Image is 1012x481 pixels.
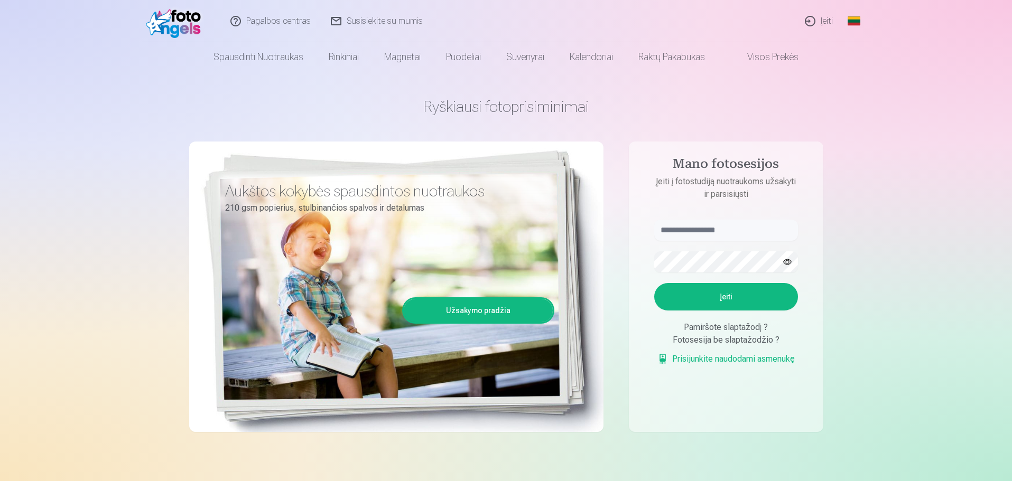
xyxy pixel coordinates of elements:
[146,4,207,38] img: /fa2
[654,283,798,310] button: Įeiti
[644,156,809,175] h4: Mano fotosesijos
[433,42,494,72] a: Puodeliai
[626,42,718,72] a: Raktų pakabukas
[372,42,433,72] a: Magnetai
[654,334,798,346] div: Fotosesija be slaptažodžio ?
[657,353,795,365] a: Prisijunkite naudodami asmenukę
[316,42,372,72] a: Rinkiniai
[557,42,626,72] a: Kalendoriai
[404,299,553,322] a: Užsakymo pradžia
[644,175,809,201] p: Įeiti į fotostudiją nuotraukoms užsakyti ir parsisiųsti
[718,42,811,72] a: Visos prekės
[494,42,557,72] a: Suvenyrai
[189,97,823,116] h1: Ryškiausi fotoprisiminimai
[654,321,798,334] div: Pamiršote slaptažodį ?
[201,42,316,72] a: Spausdinti nuotraukas
[225,201,546,215] p: 210 gsm popierius, stulbinančios spalvos ir detalumas
[225,182,546,201] h3: Aukštos kokybės spausdintos nuotraukos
